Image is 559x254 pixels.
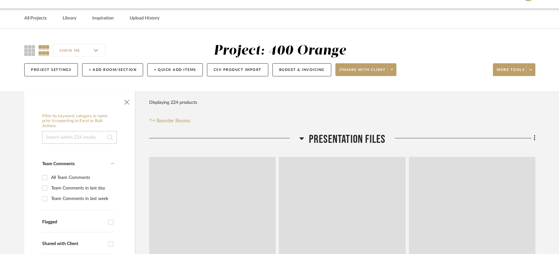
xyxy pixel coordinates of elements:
[120,95,133,107] button: Close
[157,117,190,125] span: Reorder Rooms
[42,219,105,225] div: Flagged
[92,14,114,23] a: Inspiration
[497,67,525,77] span: More tools
[214,44,346,58] div: Project: 400 Orange
[130,14,159,23] a: Upload History
[149,96,197,109] div: Displaying 224 products
[51,173,112,183] div: All Team Comments
[272,63,331,76] button: Budget & Invoicing
[493,63,535,76] button: More tools
[42,241,105,247] div: Shared with Client
[339,67,386,77] span: Share with client
[42,131,117,144] input: Search within 224 results
[147,63,203,76] button: + Quick Add Items
[149,117,190,125] button: Reorder Rooms
[207,63,268,76] button: CSV Product Import
[63,14,76,23] a: Library
[42,114,117,129] h6: Filter by keyword, category or name prior to exporting to Excel or Bulk Actions
[42,162,75,166] span: Team Comments
[51,183,112,193] div: Team Comments in last day
[24,14,47,23] a: All Projects
[51,194,112,204] div: Team Comments in last week
[309,133,386,146] span: Presentation Files
[82,63,143,76] button: + Add Room/Section
[335,63,397,76] button: Share with client
[24,63,78,76] button: Project Settings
